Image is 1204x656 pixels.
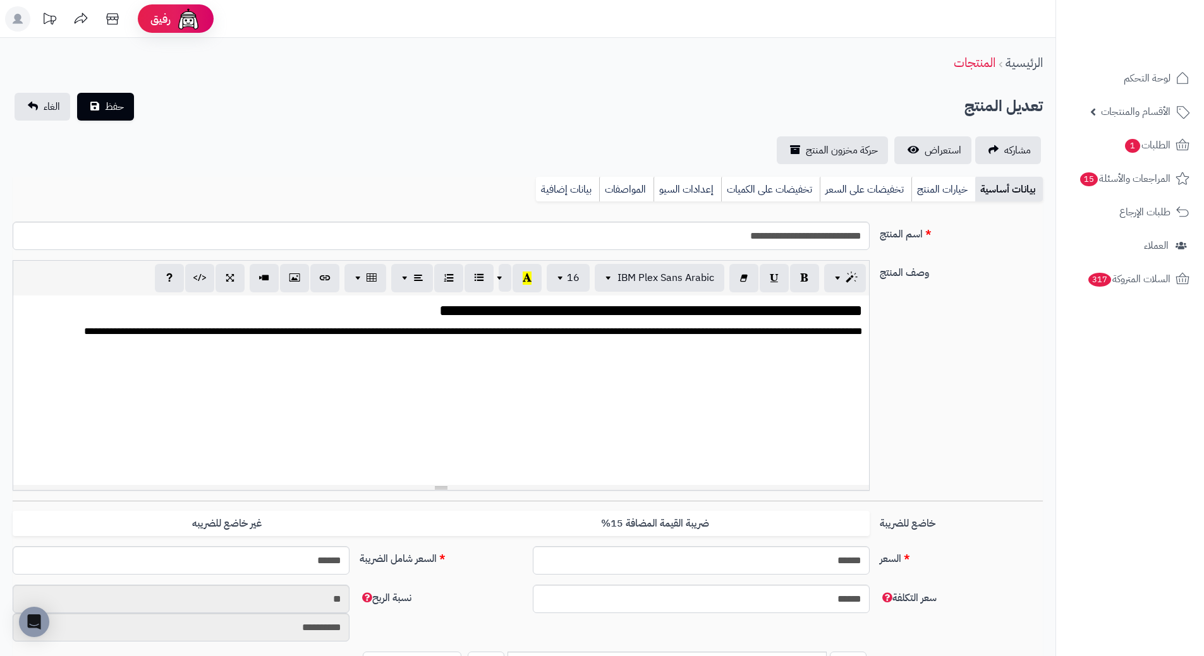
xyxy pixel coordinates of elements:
a: الغاء [15,93,70,121]
span: سعر التكلفة [880,590,937,605]
button: 16 [547,264,590,292]
a: تخفيضات على الكميات [721,177,820,202]
span: 317 [1088,273,1112,287]
label: ضريبة القيمة المضافة 15% [441,511,870,537]
span: الأقسام والمنتجات [1101,103,1171,121]
label: اسم المنتج [875,222,1048,242]
span: الغاء [44,99,60,114]
a: إعدادات السيو [654,177,721,202]
img: ai-face.png [176,6,201,32]
a: الطلبات1 [1064,130,1196,160]
span: المراجعات والأسئلة [1079,170,1171,188]
a: بيانات أساسية [975,177,1043,202]
span: مشاركه [1004,143,1031,158]
a: تخفيضات على السعر [820,177,911,202]
span: لوحة التحكم [1124,69,1171,87]
a: طلبات الإرجاع [1064,197,1196,227]
span: الطلبات [1124,136,1171,154]
a: الرئيسية [1006,53,1043,72]
span: رفيق [150,11,171,27]
span: نسبة الربح [360,590,411,605]
a: مشاركه [975,136,1041,164]
label: خاضع للضريبة [875,511,1048,531]
a: بيانات إضافية [536,177,599,202]
button: حفظ [77,93,134,121]
div: Open Intercom Messenger [19,607,49,637]
span: حركة مخزون المنتج [806,143,878,158]
a: المنتجات [954,53,995,72]
span: 16 [567,270,580,285]
span: العملاء [1144,237,1169,254]
label: وصف المنتج [875,260,1048,280]
span: 1 [1125,139,1140,153]
label: غير خاضع للضريبه [13,511,441,537]
a: العملاء [1064,230,1196,261]
span: IBM Plex Sans Arabic [617,270,714,285]
a: المواصفات [599,177,654,202]
a: استعراض [894,136,971,164]
a: المراجعات والأسئلة15 [1064,164,1196,194]
span: 15 [1080,172,1098,186]
span: السلات المتروكة [1087,270,1171,288]
span: استعراض [925,143,961,158]
a: لوحة التحكم [1064,63,1196,93]
a: خيارات المنتج [911,177,975,202]
span: طلبات الإرجاع [1119,203,1171,221]
label: السعر [875,546,1048,566]
button: IBM Plex Sans Arabic [595,264,724,292]
a: السلات المتروكة317 [1064,264,1196,294]
a: حركة مخزون المنتج [777,136,888,164]
img: logo-2.png [1118,31,1192,57]
span: حفظ [105,99,124,114]
h2: تعديل المنتج [964,93,1043,119]
label: السعر شامل الضريبة [355,546,528,566]
a: تحديثات المنصة [33,6,65,35]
